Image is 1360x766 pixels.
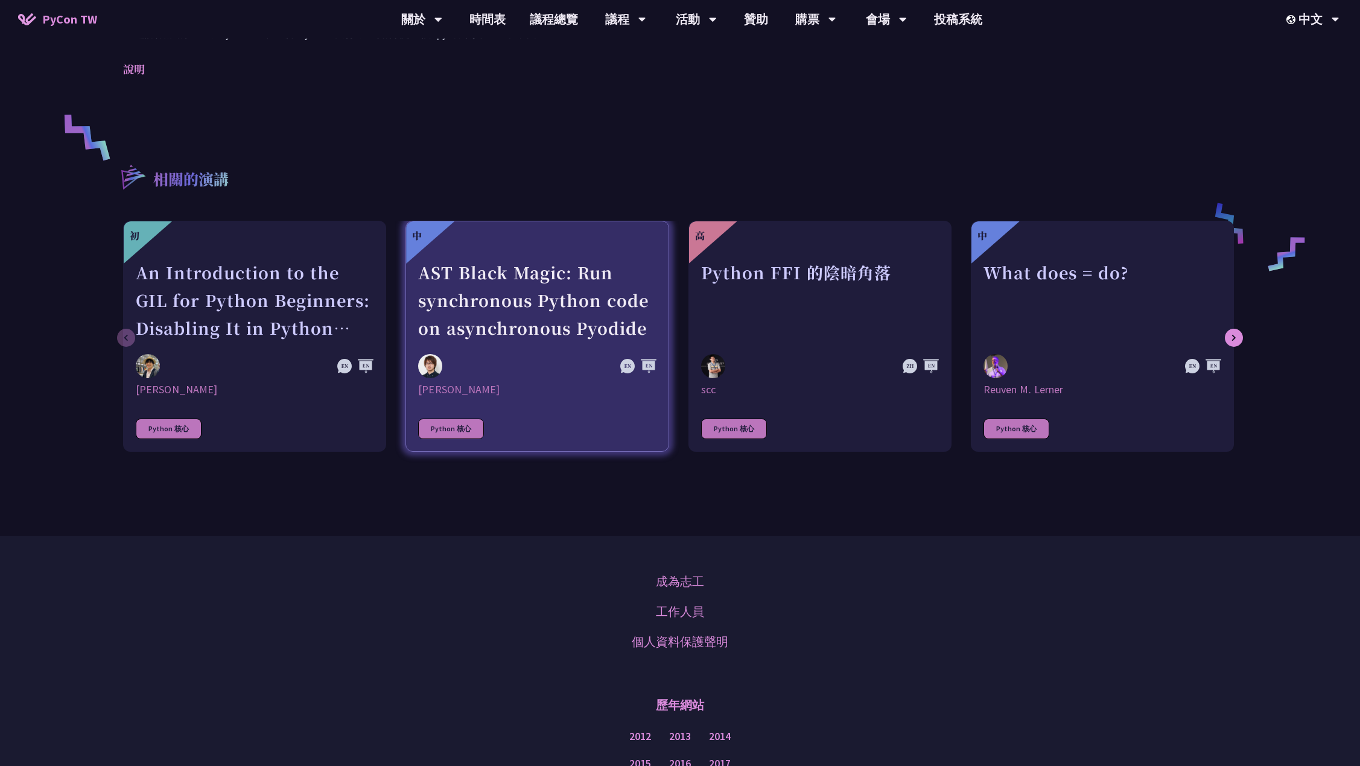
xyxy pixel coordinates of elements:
[418,419,484,439] div: Python 核心
[418,354,442,378] img: Yuichiro Tachibana
[412,229,422,243] div: 中
[669,729,691,744] a: 2013
[656,603,704,621] a: 工作人員
[629,729,651,744] a: 2012
[123,221,386,452] a: 初 An Introduction to the GIL for Python Beginners: Disabling It in Python 3.13 and Leveraging Con...
[983,419,1049,439] div: Python 核心
[6,4,109,34] a: PyCon TW
[983,259,1221,342] div: What does = do?
[136,419,202,439] div: Python 核心
[153,168,229,192] p: 相關的演講
[136,259,373,342] div: An Introduction to the GIL for Python Beginners: Disabling It in Python 3.13 and Leveraging Concu...
[123,60,1213,78] p: 說明
[656,572,704,590] a: 成為志工
[18,13,36,25] img: Home icon of PyCon TW 2025
[977,229,987,243] div: 中
[632,633,728,651] a: 個人資料保護聲明
[418,382,656,397] div: [PERSON_NAME]
[983,382,1221,397] div: Reuven M. Lerner
[709,729,731,744] a: 2014
[103,147,162,206] img: r3.8d01567.svg
[701,382,939,397] div: scc
[688,221,952,452] a: 高 Python FFI 的陰暗角落 scc scc Python 核心
[42,10,97,28] span: PyCon TW
[656,687,704,723] p: 歷年網站
[136,382,373,397] div: [PERSON_NAME]
[130,229,139,243] div: 初
[701,354,725,378] img: scc
[418,259,656,342] div: AST Black Magic: Run synchronous Python code on asynchronous Pyodide
[695,229,705,243] div: 高
[701,259,939,342] div: Python FFI 的陰暗角落
[971,221,1234,452] a: 中 What does = do? Reuven M. Lerner Reuven M. Lerner Python 核心
[136,354,160,378] img: Yu Saito
[405,221,669,452] a: 中 AST Black Magic: Run synchronous Python code on asynchronous Pyodide Yuichiro Tachibana [PERSON...
[983,354,1008,381] img: Reuven M. Lerner
[1286,15,1298,24] img: Locale Icon
[701,419,767,439] div: Python 核心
